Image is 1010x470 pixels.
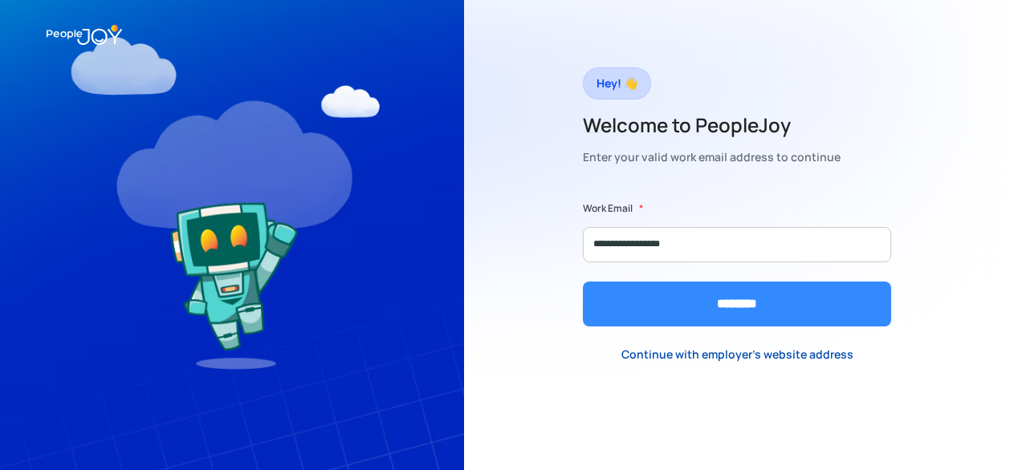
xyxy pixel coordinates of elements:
div: Continue with employer's website address [621,346,853,363]
a: Continue with employer's website address [609,338,866,371]
form: Form [583,201,891,326]
div: Hey! 👋 [597,72,637,95]
h2: Welcome to PeopleJoy [583,112,841,138]
div: Enter your valid work email address to continue [583,146,841,168]
label: Work Email [583,201,633,217]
